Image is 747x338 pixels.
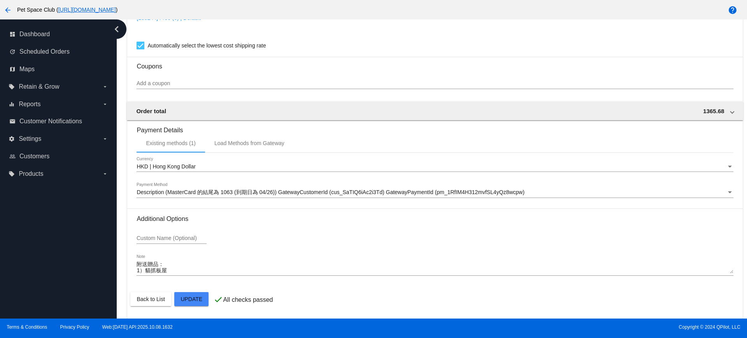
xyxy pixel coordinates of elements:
h3: Payment Details [137,121,733,134]
span: Retain & Grow [19,83,59,90]
p: All checks passed [223,296,273,303]
span: Settings [19,135,41,142]
h3: Coupons [137,57,733,70]
i: equalizer [9,101,15,107]
i: map [9,66,16,72]
mat-select: Currency [137,164,733,170]
input: Custom Name (Optional) [137,235,207,242]
span: Customers [19,153,49,160]
i: settings [9,136,15,142]
span: Maps [19,66,35,73]
mat-icon: arrow_back [3,5,12,15]
span: HKD | Hong Kong Dollar [137,163,195,170]
mat-icon: help [728,5,737,15]
i: local_offer [9,171,15,177]
i: arrow_drop_down [102,136,108,142]
span: Reports [19,101,40,108]
span: Customer Notifications [19,118,82,125]
i: people_outline [9,153,16,159]
i: dashboard [9,31,16,37]
div: Load Methods from Gateway [214,140,284,146]
a: email Customer Notifications [9,115,108,128]
h3: Additional Options [137,215,733,222]
input: Add a coupon [137,81,733,87]
span: Back to List [137,296,165,302]
a: [URL][DOMAIN_NAME] [58,7,116,13]
div: Existing methods (1) [146,140,196,146]
mat-select: Payment Method [137,189,733,196]
button: Update [174,292,209,306]
span: Dashboard [19,31,50,38]
a: people_outline Customers [9,150,108,163]
a: Terms & Conditions [7,324,47,330]
span: Pet Space Club ( ) [17,7,117,13]
span: Automatically select the lowest cost shipping rate [147,41,266,50]
a: Privacy Policy [60,324,89,330]
a: dashboard Dashboard [9,28,108,40]
span: Description (MasterCard 的結尾為 1063 (到期日為 04/26)) GatewayCustomerId (cus_SaTIQ6iAc2i3Td) GatewayPay... [137,189,524,195]
i: email [9,118,16,124]
i: arrow_drop_down [102,171,108,177]
i: local_offer [9,84,15,90]
span: Products [19,170,43,177]
mat-expansion-panel-header: Order total 1365.68 [127,102,743,120]
a: Web:[DATE] API:2025.10.08.1632 [102,324,173,330]
span: Update [181,296,202,302]
span: Scheduled Orders [19,48,70,55]
i: chevron_left [110,23,123,35]
span: Copyright © 2024 QPilot, LLC [380,324,740,330]
span: 1365.68 [703,108,724,114]
i: arrow_drop_down [102,101,108,107]
a: update Scheduled Orders [9,46,108,58]
mat-icon: check [214,295,223,304]
button: Back to List [130,292,171,306]
a: map Maps [9,63,108,75]
i: update [9,49,16,55]
i: arrow_drop_down [102,84,108,90]
span: Order total [136,108,166,114]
